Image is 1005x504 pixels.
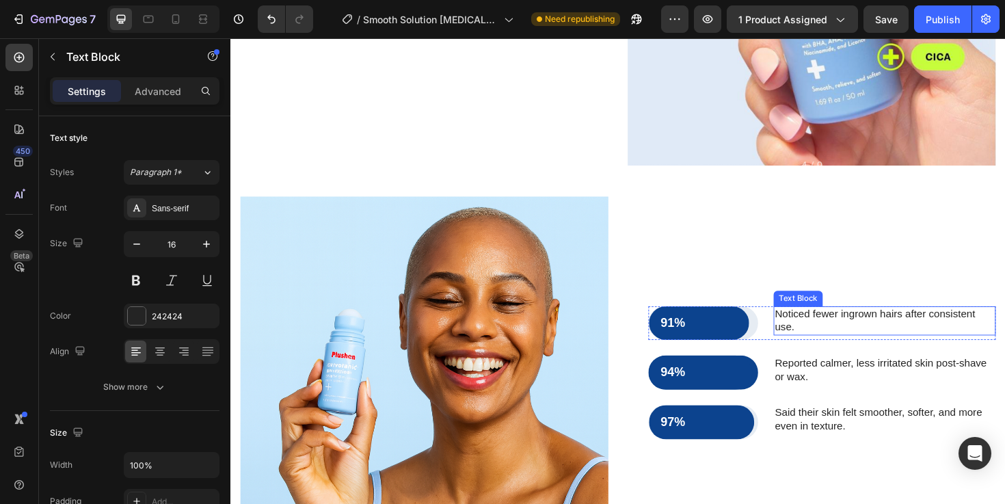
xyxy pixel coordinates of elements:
p: 97% [455,398,542,415]
p: Text Block [66,49,183,65]
p: Said their skin felt smoother, softer, and more even in texture. [576,390,809,419]
div: Open Intercom Messenger [959,437,991,470]
div: Sans-serif [152,202,216,215]
input: Auto [124,453,219,477]
div: 242424 [152,310,216,323]
button: Publish [914,5,971,33]
div: Publish [926,12,960,27]
button: Show more [50,375,219,399]
p: Settings [68,84,106,98]
button: Paragraph 1* [124,160,219,185]
div: Width [50,459,72,471]
p: Reported calmer, less irritated skin post-shave or wax. [576,337,809,366]
div: Align [50,343,88,361]
span: Paragraph 1* [130,166,182,178]
div: Beta [10,250,33,261]
div: Color [50,310,71,322]
span: Save [875,14,898,25]
div: Undo/Redo [258,5,313,33]
button: Save [863,5,909,33]
div: Size [50,424,86,442]
button: 1 product assigned [727,5,858,33]
p: 7 [90,11,96,27]
span: / [357,12,360,27]
p: 94% [455,345,540,362]
p: 91% [455,293,537,310]
div: Text Block [578,269,624,282]
iframe: Design area [230,38,1005,504]
p: Advanced [135,84,181,98]
div: Show more [103,380,167,394]
div: Font [50,202,67,214]
div: Styles [50,166,74,178]
div: Text style [50,132,88,144]
span: Need republishing [545,13,615,25]
button: 7 [5,5,102,33]
div: Size [50,235,86,253]
span: 1 product assigned [738,12,827,27]
p: Noticed fewer ingrown hairs after consistent use. [576,285,809,314]
div: 450 [13,146,33,157]
span: Smooth Solution [MEDICAL_DATA] Treatment [363,12,498,27]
